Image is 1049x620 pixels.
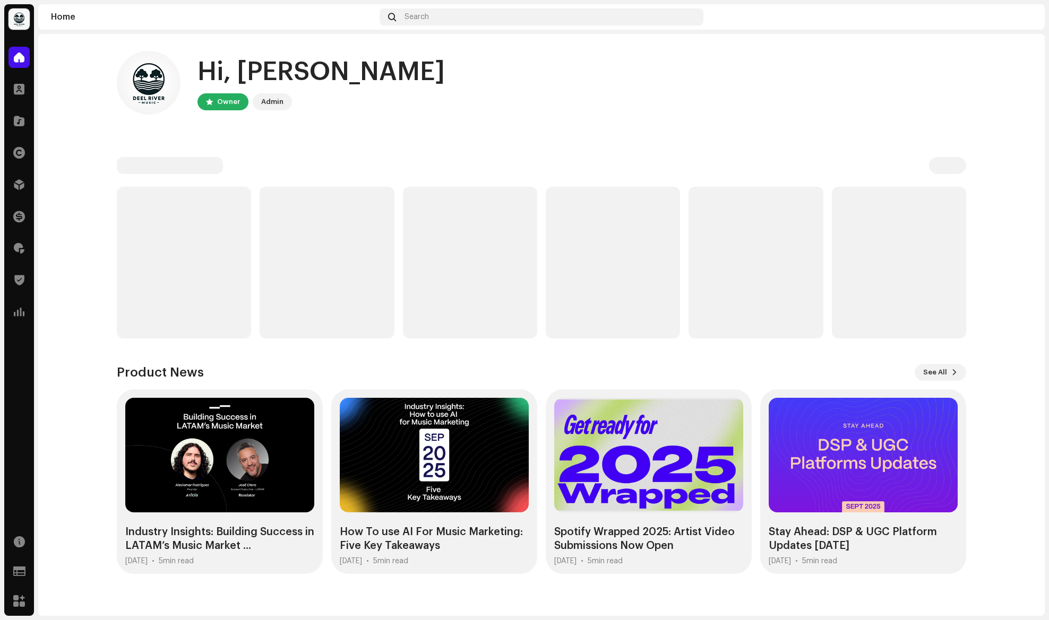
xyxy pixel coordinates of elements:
[915,364,966,381] button: See All
[197,55,445,89] div: Hi, [PERSON_NAME]
[405,13,429,21] span: Search
[340,525,529,553] div: How To use AI For Music Marketing: Five Key Takeaways
[592,557,623,565] span: min read
[373,557,408,565] div: 5
[125,557,148,565] div: [DATE]
[769,525,958,553] div: Stay Ahead: DSP & UGC Platform Updates [DATE]
[588,557,623,565] div: 5
[117,364,204,381] h3: Product News
[340,557,362,565] div: [DATE]
[806,557,837,565] span: min read
[125,525,314,553] div: Industry Insights: Building Success in LATAM’s Music Market ...
[554,525,743,553] div: Spotify Wrapped 2025: Artist Video Submissions Now Open
[554,557,577,565] div: [DATE]
[117,51,180,115] img: aa667d68-6f2a-49b3-a378-5c7a0ce4385c
[923,362,947,383] span: See All
[769,557,791,565] div: [DATE]
[366,557,369,565] div: •
[581,557,583,565] div: •
[261,95,283,108] div: Admin
[377,557,408,565] span: min read
[152,557,154,565] div: •
[1015,8,1032,25] img: aa667d68-6f2a-49b3-a378-5c7a0ce4385c
[802,557,837,565] div: 5
[51,13,375,21] div: Home
[159,557,194,565] div: 5
[8,8,30,30] img: b01bb792-8356-4547-a3ed-9d154c7bda15
[795,557,798,565] div: •
[163,557,194,565] span: min read
[217,95,240,108] div: Owner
